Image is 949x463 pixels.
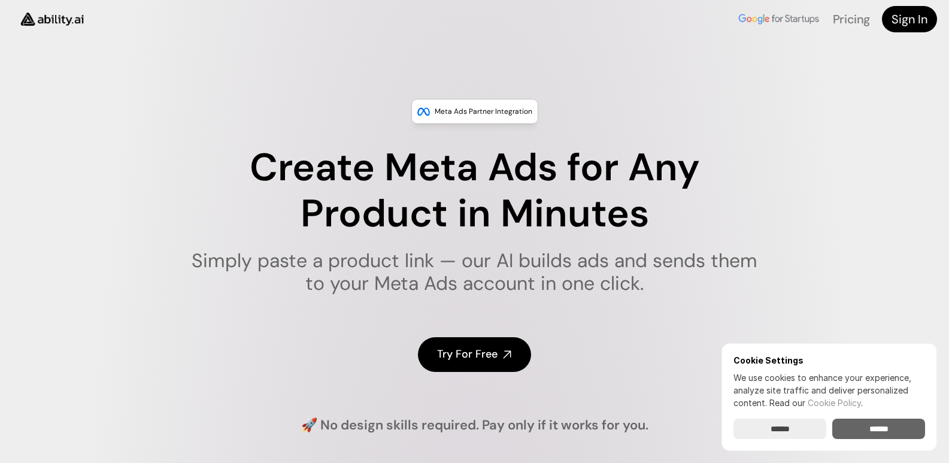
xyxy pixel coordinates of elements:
p: Meta Ads Partner Integration [435,105,532,117]
h1: Create Meta Ads for Any Product in Minutes [184,145,765,237]
span: Read our . [769,398,863,408]
h4: Sign In [892,11,927,28]
h1: Simply paste a product link — our AI builds ads and sends them to your Meta Ads account in one cl... [184,249,765,295]
h4: Try For Free [437,347,498,362]
a: Try For Free [418,337,531,371]
a: Sign In [882,6,937,32]
a: Pricing [833,11,870,27]
p: We use cookies to enhance your experience, analyze site traffic and deliver personalized content. [733,371,925,409]
h4: 🚀 No design skills required. Pay only if it works for you. [301,416,648,435]
h6: Cookie Settings [733,355,925,365]
a: Cookie Policy [808,398,861,408]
